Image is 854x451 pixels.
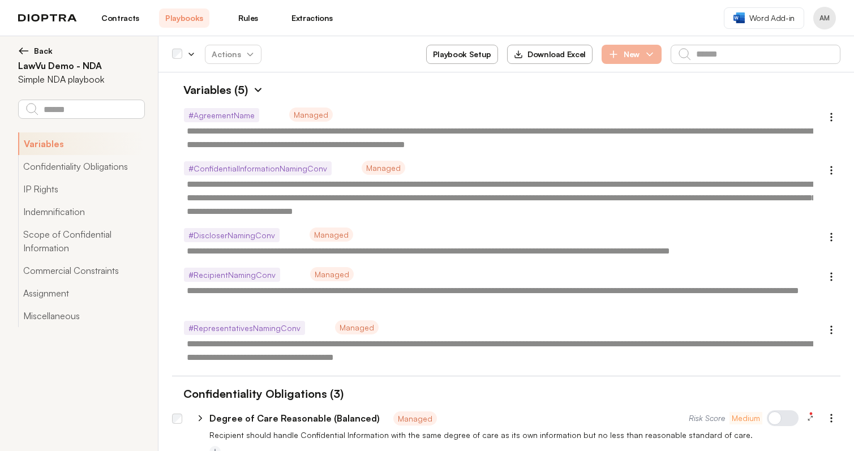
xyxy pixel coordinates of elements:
p: Simple NDA playbook [18,72,104,86]
a: Word Add-in [724,7,804,29]
button: Indemnification [18,200,144,223]
a: Rules [223,8,273,28]
button: Back [18,45,144,57]
span: Managed [335,320,379,334]
span: # AgreementName [184,108,259,122]
img: word [733,12,745,23]
div: Select all [172,49,182,59]
a: Playbooks [159,8,209,28]
span: # RecipientNamingConv [184,268,280,282]
span: Managed [393,411,437,426]
button: Variables [18,132,144,155]
span: Medium [732,413,760,424]
a: Extractions [287,8,337,28]
p: Degree of Care Reasonable (Balanced) [209,411,380,425]
img: Expand [252,84,264,96]
h2: LawVu Demo - NDA [18,59,144,72]
button: IP Rights [18,178,144,200]
button: Playbook Setup [426,45,498,64]
h1: Variables (5) [172,81,248,98]
button: New [602,45,662,64]
button: Actions [205,45,261,64]
button: Miscellaneous [18,304,144,327]
img: logo [18,14,77,22]
span: Managed [310,267,354,281]
button: Scope of Confidential Information [18,223,144,259]
span: Word Add-in [749,12,795,24]
button: Assignment [18,282,144,304]
span: Managed [310,227,353,242]
span: Managed [289,108,333,122]
span: Risk Score [689,413,725,424]
button: Profile menu [813,7,836,29]
span: # DiscloserNamingConv [184,228,280,242]
button: Confidentiality Obligations [18,155,144,178]
span: Actions [203,44,264,65]
img: left arrow [18,45,29,57]
button: Download Excel [507,45,593,64]
span: # ConfidentialInformationNamingConv [184,161,332,175]
img: 14 feedback items [809,411,813,416]
h1: Confidentiality Obligations (3) [172,385,344,402]
button: Commercial Constraints [18,259,144,282]
button: Medium [729,412,762,424]
span: Managed [362,161,405,175]
a: Contracts [95,8,145,28]
span: Back [34,45,53,57]
p: Recipient should handle Confidential Information with the same degree of care as its own informat... [209,429,840,441]
span: # RepresentativesNamingConv [184,321,305,335]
